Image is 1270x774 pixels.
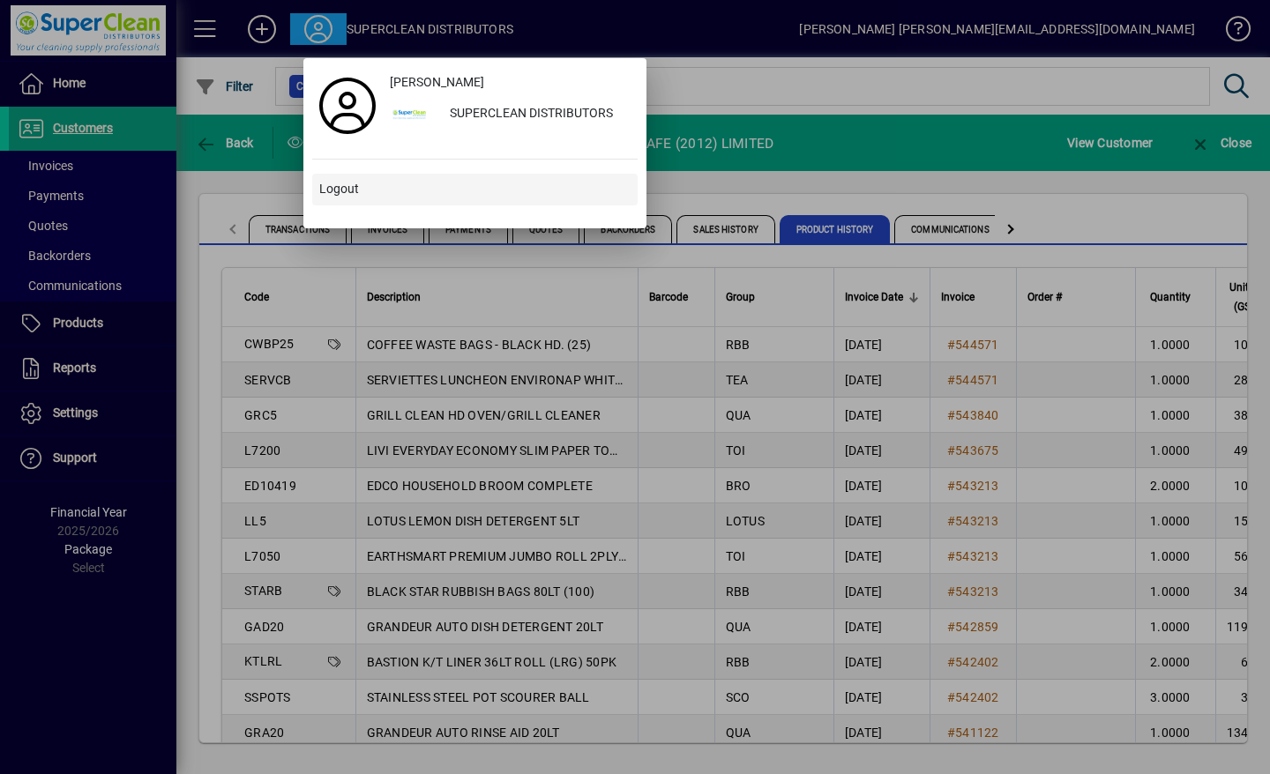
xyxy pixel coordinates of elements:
[312,90,383,122] a: Profile
[436,99,638,130] div: SUPERCLEAN DISTRIBUTORS
[383,99,638,130] button: SUPERCLEAN DISTRIBUTORS
[390,73,484,92] span: [PERSON_NAME]
[312,174,638,205] button: Logout
[319,180,359,198] span: Logout
[383,67,638,99] a: [PERSON_NAME]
